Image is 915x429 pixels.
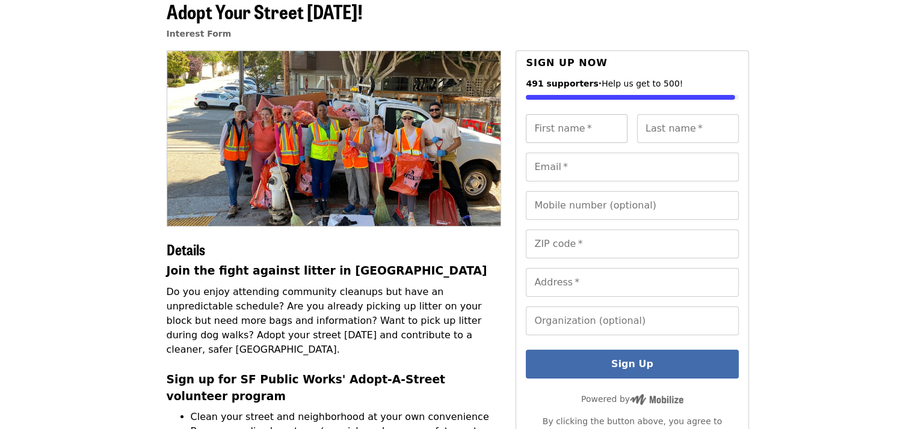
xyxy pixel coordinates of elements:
img: Adopt Your Street Today! organized by SF Public Works [167,51,501,225]
span: Powered by [581,394,683,404]
button: Sign Up [526,350,738,379]
input: First name [526,114,627,143]
input: ZIP code [526,230,738,258]
input: Email [526,153,738,181]
h3: Join the fight against litter in [GEOGRAPHIC_DATA] [167,263,502,279]
li: Clean your street and neighborhood at your own convenience [191,410,502,424]
div: · [526,75,738,90]
span: Help us get to 500! [602,79,683,88]
input: Mobile number (optional) [526,191,738,220]
a: Interest Form [167,29,232,38]
input: Address [526,268,738,297]
img: Powered by Mobilize [630,394,683,405]
input: Organization (optional) [526,306,738,335]
h3: Sign up for SF Public Works' Adopt-A-Street volunteer program [167,371,502,405]
span: Details [167,239,205,260]
span: 491 supporters [526,79,598,88]
span: Sign up now [526,57,608,68]
p: Do you enjoy attending community cleanups but have an unpredictable schedule? Are you already pic... [167,285,502,357]
input: Last name [637,114,739,143]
